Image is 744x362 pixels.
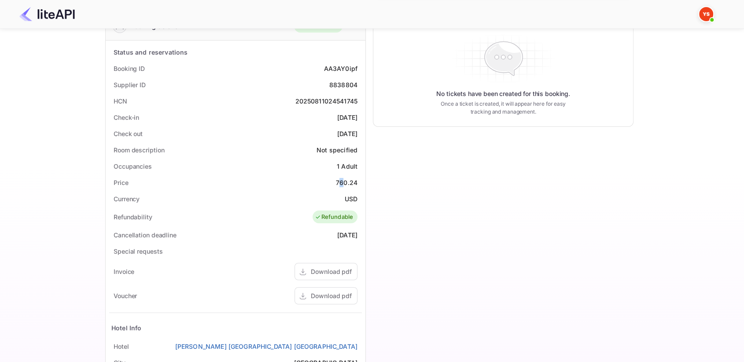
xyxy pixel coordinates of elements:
[114,342,129,351] div: Hotel
[114,267,134,276] div: Invoice
[345,194,357,203] div: USD
[114,178,129,187] div: Price
[175,342,357,351] a: [PERSON_NAME] [GEOGRAPHIC_DATA] [GEOGRAPHIC_DATA]
[317,145,357,155] div: Not specified
[337,230,357,240] div: [DATE]
[324,64,357,73] div: AA3AY0ipf
[311,267,352,276] div: Download pdf
[114,113,139,122] div: Check-in
[114,96,127,106] div: HCN
[114,212,152,222] div: Refundability
[436,89,570,98] p: No tickets have been created for this booking.
[329,80,357,89] div: 8838804
[114,247,162,256] div: Special requests
[336,178,357,187] div: 760.24
[114,162,152,171] div: Occupancies
[699,7,713,21] img: Yandex Support
[114,230,177,240] div: Cancellation deadline
[114,64,145,73] div: Booking ID
[315,213,354,222] div: Refundable
[295,96,357,106] div: 20250811024541745
[337,162,357,171] div: 1 Adult
[337,113,357,122] div: [DATE]
[114,145,164,155] div: Room description
[114,291,137,300] div: Voucher
[114,129,143,138] div: Check out
[114,194,140,203] div: Currency
[311,291,352,300] div: Download pdf
[337,129,357,138] div: [DATE]
[434,100,573,116] p: Once a ticket is created, it will appear here for easy tracking and management.
[111,323,142,332] div: Hotel Info
[114,80,146,89] div: Supplier ID
[19,7,75,21] img: LiteAPI Logo
[114,48,188,57] div: Status and reservations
